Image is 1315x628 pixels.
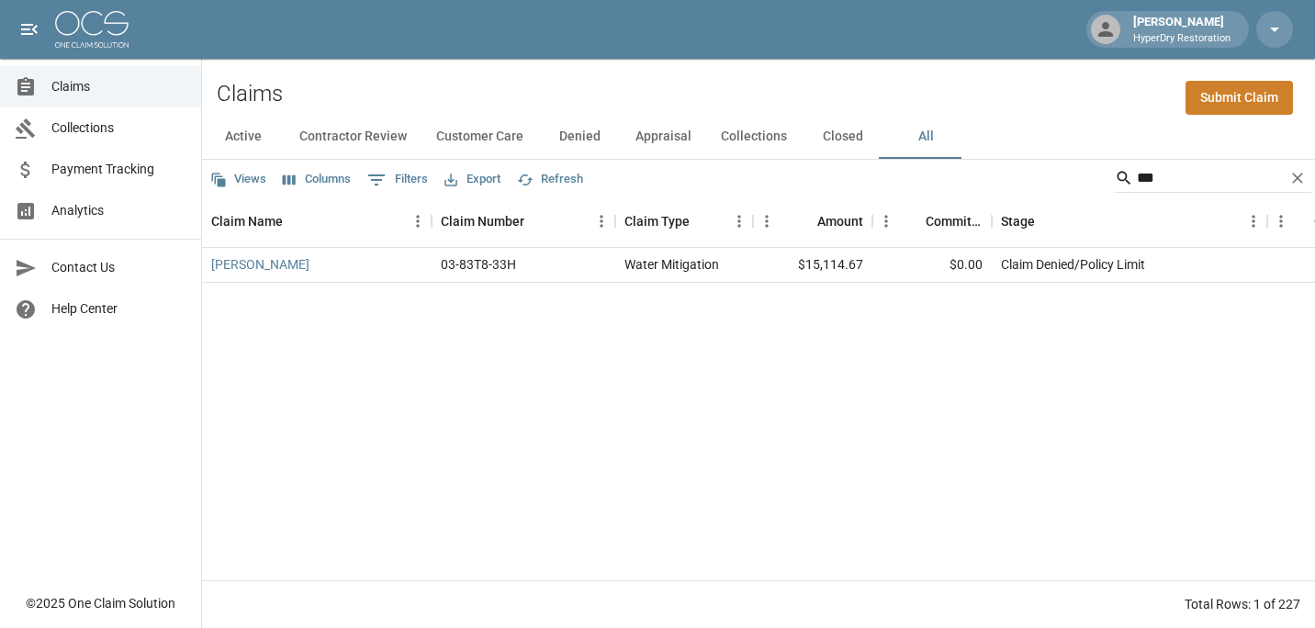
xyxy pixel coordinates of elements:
button: Refresh [512,165,588,194]
div: © 2025 One Claim Solution [26,594,175,612]
div: Committed Amount [926,196,983,247]
button: All [884,115,967,159]
div: Search [1115,163,1311,196]
button: Sort [524,208,550,234]
button: Sort [283,208,309,234]
p: HyperDry Restoration [1133,31,1231,47]
div: $15,114.67 [753,248,872,283]
button: Sort [792,208,817,234]
div: Claim Type [615,196,753,247]
button: Menu [1240,207,1267,235]
button: Clear [1284,164,1311,192]
h2: Claims [217,81,283,107]
button: Appraisal [621,115,706,159]
a: Submit Claim [1186,81,1293,115]
div: Claim Denied/Policy Limit [1001,255,1145,274]
button: Collections [706,115,802,159]
button: Menu [404,207,432,235]
div: Committed Amount [872,196,992,247]
button: Menu [725,207,753,235]
div: Claim Number [432,196,615,247]
button: open drawer [11,11,48,48]
div: 03-83T8-33H [441,255,516,274]
button: Views [206,165,271,194]
span: Help Center [51,299,186,319]
div: Stage [992,196,1267,247]
button: Sort [1035,208,1061,234]
button: Menu [588,207,615,235]
div: [PERSON_NAME] [1126,13,1238,46]
div: Amount [817,196,863,247]
img: ocs-logo-white-transparent.png [55,11,129,48]
span: Analytics [51,201,186,220]
button: Customer Care [421,115,538,159]
a: [PERSON_NAME] [211,255,309,274]
button: Contractor Review [285,115,421,159]
div: Amount [753,196,872,247]
div: Total Rows: 1 of 227 [1185,595,1300,613]
span: Contact Us [51,258,186,277]
button: Closed [802,115,884,159]
button: Menu [753,207,781,235]
div: dynamic tabs [202,115,1315,159]
span: Collections [51,118,186,138]
button: Menu [872,207,900,235]
div: Claim Name [211,196,283,247]
div: Water Mitigation [624,255,719,274]
div: Claim Number [441,196,524,247]
button: Show filters [363,165,433,195]
button: Sort [900,208,926,234]
div: Claim Name [202,196,432,247]
button: Active [202,115,285,159]
button: Menu [1267,207,1295,235]
div: $0.00 [872,248,992,283]
div: Stage [1001,196,1035,247]
button: Select columns [278,165,355,194]
span: Claims [51,77,186,96]
div: Claim Type [624,196,690,247]
button: Export [440,165,505,194]
button: Denied [538,115,621,159]
button: Sort [690,208,715,234]
span: Payment Tracking [51,160,186,179]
